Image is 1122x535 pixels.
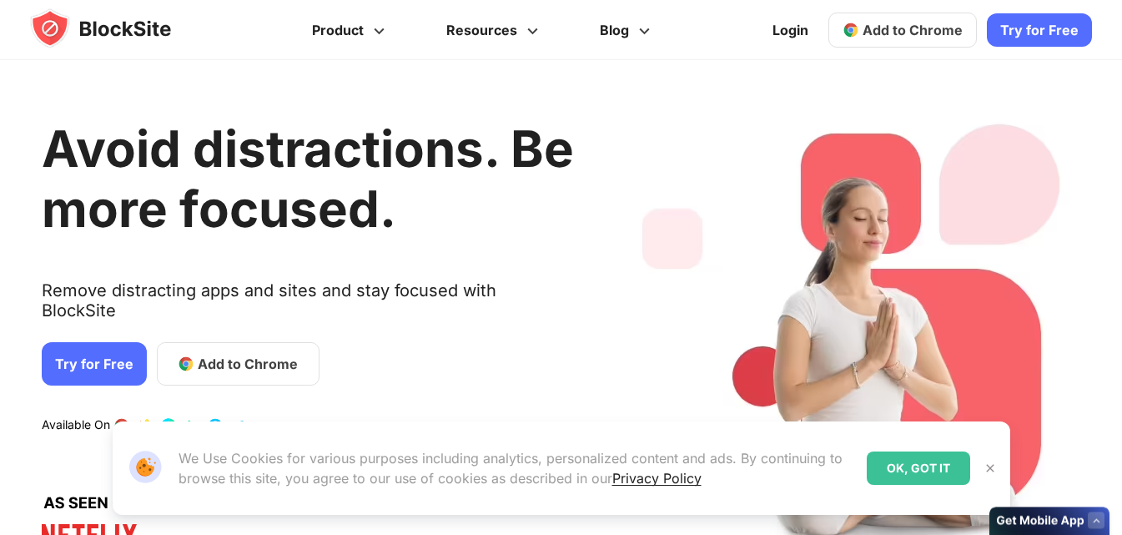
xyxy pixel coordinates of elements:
[762,10,818,50] a: Login
[984,462,997,475] img: Close
[42,417,110,434] text: Available On
[863,22,963,38] span: Add to Chrome
[30,8,204,48] img: blocksite-icon.5d769676.svg
[198,354,298,374] span: Add to Chrome
[828,13,977,48] a: Add to Chrome
[42,342,147,386] a: Try for Free
[867,452,970,485] div: OK, GOT IT
[987,13,1092,47] a: Try for Free
[42,119,574,239] h1: Avoid distractions. Be more focused.
[157,342,319,386] a: Add to Chrome
[612,470,702,487] a: Privacy Policy
[979,457,1001,479] button: Close
[42,280,574,334] text: Remove distracting apps and sites and stay focused with BlockSite
[843,22,859,38] img: chrome-icon.svg
[179,448,853,488] p: We Use Cookies for various purposes including analytics, personalized content and ads. By continu...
